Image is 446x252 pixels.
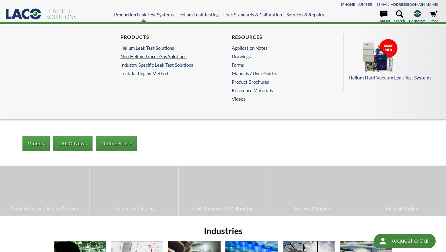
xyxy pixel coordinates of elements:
[349,74,437,82] p: Helium Hard Vacuum Leak Test Systems
[232,54,323,59] a: Drawings
[120,71,214,76] a: Leak Testing by Method
[120,34,211,40] h4: Products
[179,166,268,215] a: Leak Standards & Calibration
[430,10,438,24] a: Store
[182,205,265,213] span: Leak Standards & Calibration
[378,236,388,246] img: round button
[51,225,395,237] h2: Industries
[268,166,357,215] a: Services & Repairs
[120,45,211,51] a: Helium Leak Test Solutions
[22,136,50,151] a: Videos
[3,205,86,213] span: Production Leak Testing Systems
[90,166,178,215] a: Helium Leak Testing
[360,205,443,213] span: Air Leak Testing
[114,12,174,17] a: Production Leak Test Systems
[286,12,324,17] a: Services & Repairs
[232,96,326,102] a: Videos
[120,62,211,68] a: Industry Specific Leak Test Solutions
[232,62,323,68] a: Forms
[409,18,426,24] span: Corporate
[349,39,437,82] a: Helium Hard Vacuum Leak Test Systems
[178,12,219,17] a: Helium Leak Testing
[271,205,354,213] span: Services & Repairs
[394,10,405,24] a: Search
[93,205,175,213] span: Helium Leak Testing
[232,34,323,40] h4: Resources
[96,136,137,151] a: Online Store
[377,10,390,24] a: Contact
[341,2,373,7] a: [PHONE_NUMBER]
[223,12,282,17] a: Leak Standards & Calibration
[53,136,93,151] a: LACO News
[232,88,323,93] a: Reference Materials
[374,234,436,248] div: Request a Call
[357,166,446,215] a: Air Leak Testing
[232,79,323,85] a: Product Brochures
[390,234,430,248] div: Request a Call
[349,39,409,73] img: Menu_Pod_PLT.png
[232,71,323,76] a: Manuals / User Guides
[377,2,438,7] a: [EMAIL_ADDRESS][DOMAIN_NAME]
[232,45,323,51] a: Application Notes
[120,54,211,59] a: Non-Helium Tracer Gas Solutions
